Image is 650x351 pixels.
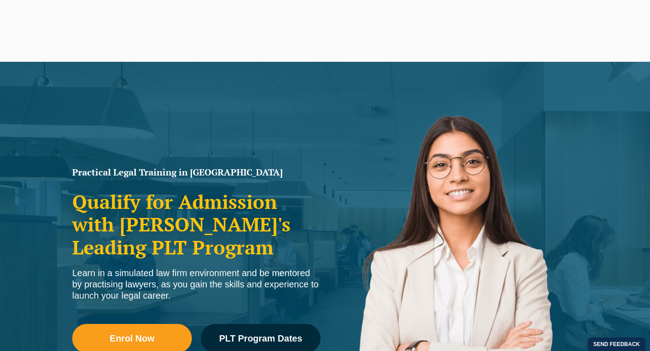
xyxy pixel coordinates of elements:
[72,190,320,259] h2: Qualify for Admission with [PERSON_NAME]'s Leading PLT Program
[110,334,154,343] span: Enrol Now
[72,168,320,177] h1: Practical Legal Training in [GEOGRAPHIC_DATA]
[219,334,302,343] span: PLT Program Dates
[72,268,320,301] div: Learn in a simulated law firm environment and be mentored by practising lawyers, as you gain the ...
